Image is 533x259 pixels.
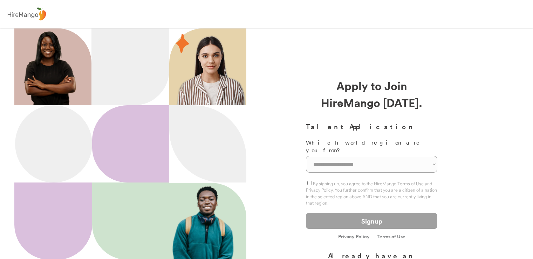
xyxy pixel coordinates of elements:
[176,35,246,105] img: hispanic%20woman.png
[176,34,189,53] img: 29
[306,139,437,154] div: Which world region are you from?
[338,234,370,240] a: Privacy Policy
[306,121,437,132] h3: Talent Application
[306,77,437,111] div: Apply to Join HireMango [DATE].
[16,28,84,105] img: 200x220.png
[5,6,48,22] img: logo%20-%20hiremango%20gray.png
[306,181,437,206] label: By signing up, you agree to the HireMango Terms of Use and Privacy Policy. You further confirm th...
[15,105,92,182] img: Ellipse%2012
[377,234,405,239] a: Terms of Use
[306,213,437,229] button: Signup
